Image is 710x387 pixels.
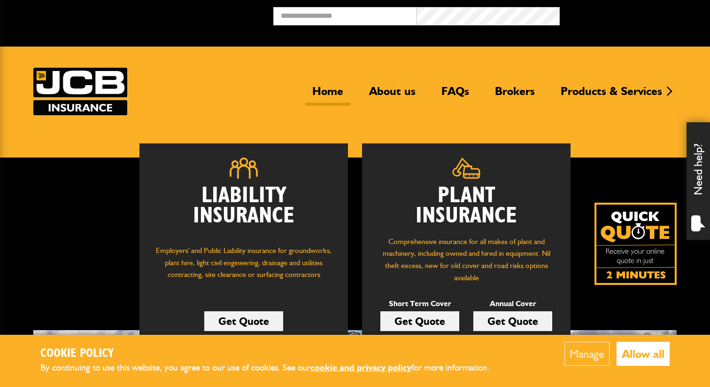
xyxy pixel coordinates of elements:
a: Products & Services [554,84,669,106]
a: About us [362,84,423,106]
h2: Plant Insurance [376,186,556,226]
button: Allow all [617,342,670,366]
p: Annual Cover [473,298,552,310]
a: Get Quote [380,311,459,331]
img: Quick Quote [594,203,677,285]
a: Home [305,84,350,106]
img: JCB Insurance Services logo [33,68,127,115]
p: Employers' and Public Liability insurance for groundworks, plant hire, light civil engineering, d... [154,245,334,290]
p: Short Term Cover [380,298,459,310]
a: FAQs [434,84,476,106]
a: Get Quote [473,311,552,331]
a: JCB Insurance Services [33,68,127,115]
a: Get Quote [204,311,283,331]
button: Manage [564,342,610,366]
p: By continuing to use this website, you agree to our use of cookies. See our for more information. [40,361,505,375]
h2: Liability Insurance [154,186,334,236]
a: Get your insurance quote isn just 2-minutes [594,203,677,285]
a: Brokers [488,84,542,106]
button: Broker Login [560,7,703,22]
a: cookie and privacy policy [310,362,411,373]
p: Comprehensive insurance for all makes of plant and machinery, including owned and hired in equipm... [376,236,556,284]
h2: Cookie Policy [40,347,505,361]
div: Need help? [687,122,710,240]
